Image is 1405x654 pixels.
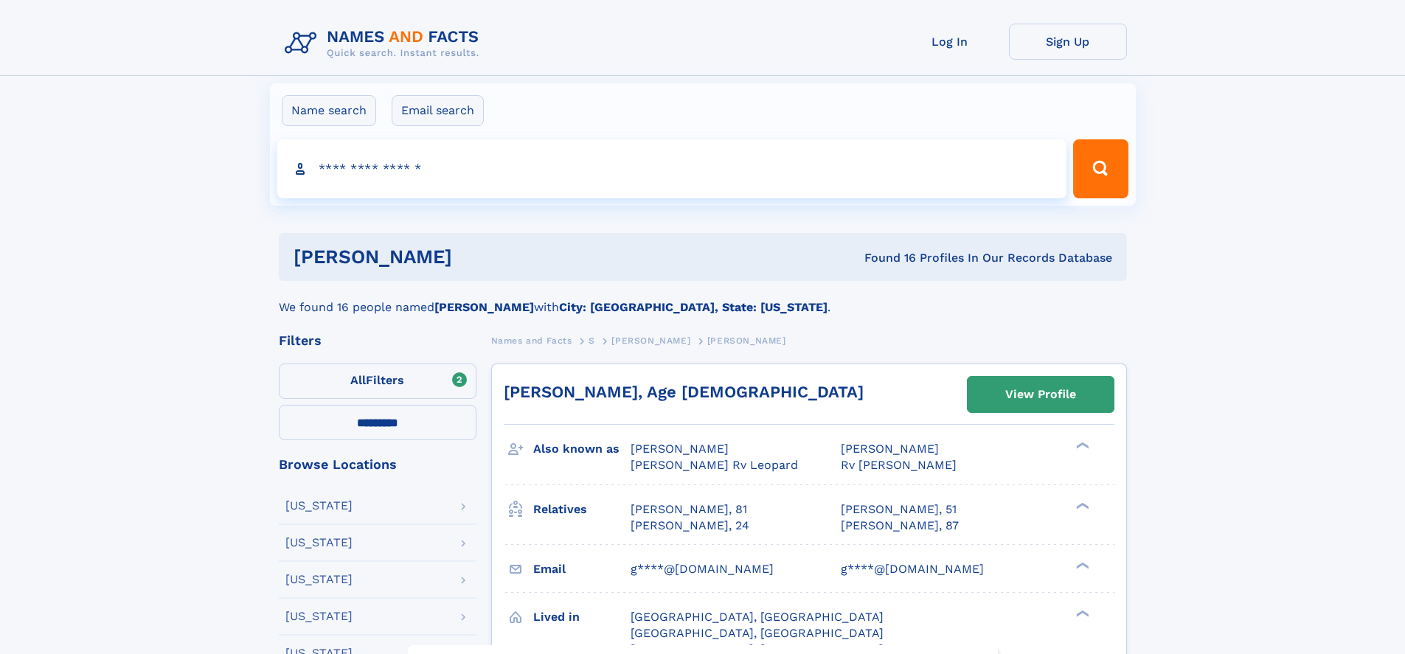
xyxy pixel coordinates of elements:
div: ❯ [1072,441,1090,451]
a: [PERSON_NAME], Age [DEMOGRAPHIC_DATA] [504,383,864,401]
label: Email search [392,95,484,126]
div: ❯ [1072,501,1090,510]
a: Log In [891,24,1009,60]
a: S [589,331,595,349]
div: [US_STATE] [285,500,353,512]
div: ❯ [1072,608,1090,618]
div: Browse Locations [279,458,476,471]
label: Filters [279,363,476,399]
a: Sign Up [1009,24,1127,60]
span: All [350,373,366,387]
span: [PERSON_NAME] [611,335,690,346]
span: [PERSON_NAME] Rv Leopard [631,458,798,472]
div: View Profile [1005,378,1076,411]
div: [US_STATE] [285,610,353,622]
a: [PERSON_NAME], 24 [631,518,749,534]
h3: Relatives [533,497,631,522]
div: [US_STATE] [285,537,353,549]
button: Search Button [1073,139,1128,198]
input: search input [277,139,1067,198]
img: Logo Names and Facts [279,24,491,63]
span: [PERSON_NAME] [841,442,939,456]
a: [PERSON_NAME], 81 [631,501,747,518]
span: [GEOGRAPHIC_DATA], [GEOGRAPHIC_DATA] [631,610,884,624]
span: [PERSON_NAME] [631,442,729,456]
h1: [PERSON_NAME] [294,248,659,266]
h3: Lived in [533,605,631,630]
span: [PERSON_NAME] [707,335,786,346]
a: [PERSON_NAME] [611,331,690,349]
span: S [589,335,595,346]
a: Names and Facts [491,331,572,349]
h3: Email [533,557,631,582]
h3: Also known as [533,436,631,462]
a: [PERSON_NAME], 51 [841,501,957,518]
span: [GEOGRAPHIC_DATA], [GEOGRAPHIC_DATA] [631,626,884,640]
span: Rv [PERSON_NAME] [841,458,957,472]
div: [US_STATE] [285,574,353,585]
div: Found 16 Profiles In Our Records Database [658,250,1112,266]
div: Filters [279,334,476,347]
b: [PERSON_NAME] [434,300,534,314]
div: ❯ [1072,560,1090,570]
div: We found 16 people named with . [279,281,1127,316]
a: View Profile [968,377,1114,412]
a: [PERSON_NAME], 87 [841,518,959,534]
b: City: [GEOGRAPHIC_DATA], State: [US_STATE] [559,300,828,314]
label: Name search [282,95,376,126]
